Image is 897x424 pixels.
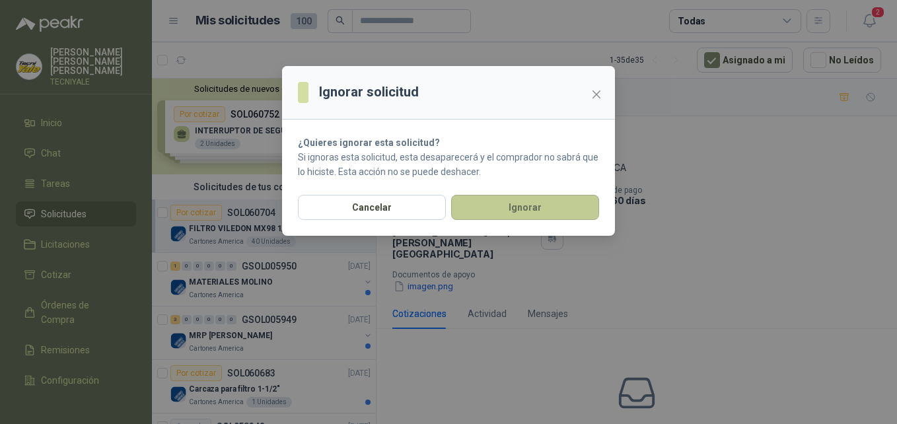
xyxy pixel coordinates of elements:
button: Cancelar [298,195,446,220]
p: Si ignoras esta solicitud, esta desaparecerá y el comprador no sabrá que lo hiciste. Esta acción ... [298,150,599,179]
strong: ¿Quieres ignorar esta solicitud? [298,137,440,148]
h3: Ignorar solicitud [319,82,419,102]
button: Close [586,84,607,105]
button: Ignorar [451,195,599,220]
span: close [591,89,602,100]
